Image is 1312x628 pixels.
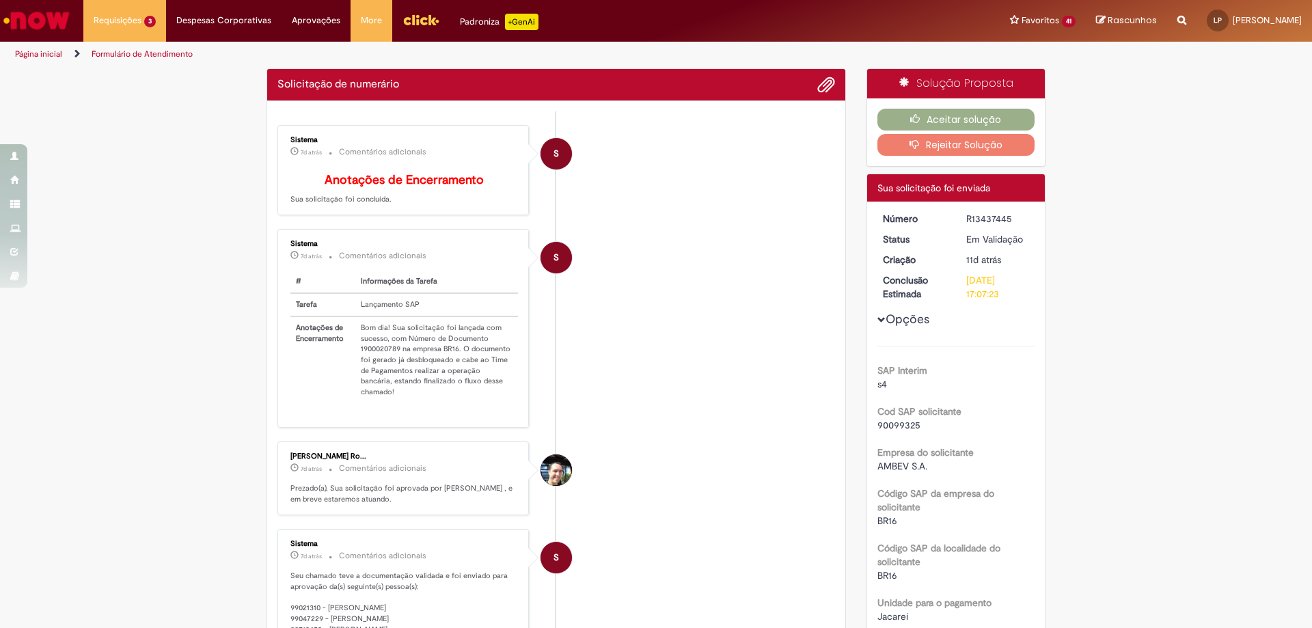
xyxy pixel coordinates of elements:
[1,7,72,34] img: ServiceNow
[877,405,961,418] b: Cod SAP solicitante
[301,552,322,560] span: 7d atrás
[10,42,864,67] ul: Trilhas de página
[966,253,1030,267] div: 21/08/2025 16:34:54
[15,49,62,59] a: Página inicial
[301,148,322,156] time: 26/08/2025 09:16:35
[817,76,835,94] button: Adicionar anexos
[290,452,518,461] div: [PERSON_NAME] Ro...
[966,212,1030,226] div: R13437445
[877,515,897,527] span: BR16
[966,254,1001,266] time: 21/08/2025 16:34:54
[339,550,426,562] small: Comentários adicionais
[325,172,484,188] b: Anotações de Encerramento
[1022,14,1059,27] span: Favoritos
[460,14,538,30] div: Padroniza
[290,316,355,403] th: Anotações de Encerramento
[873,273,957,301] dt: Conclusão Estimada
[290,136,518,144] div: Sistema
[339,463,426,474] small: Comentários adicionais
[877,597,992,609] b: Unidade para o pagamento
[144,16,156,27] span: 3
[176,14,271,27] span: Despesas Corporativas
[402,10,439,30] img: click_logo_yellow_360x200.png
[1108,14,1157,27] span: Rascunhos
[877,610,908,623] span: Jacareí
[339,250,426,262] small: Comentários adicionais
[92,49,193,59] a: Formulário de Atendimento
[290,483,518,504] p: Prezado(a), Sua solicitação foi aprovada por [PERSON_NAME] , e em breve estaremos atuando.
[867,69,1045,98] div: Solução Proposta
[877,109,1035,131] button: Aceitar solução
[292,14,340,27] span: Aprovações
[301,465,322,473] time: 26/08/2025 08:55:38
[873,232,957,246] dt: Status
[290,293,355,316] th: Tarefa
[355,293,518,316] td: Lançamento SAP
[505,14,538,30] p: +GenAi
[877,446,974,459] b: Empresa do solicitante
[966,273,1030,301] div: [DATE] 17:07:23
[541,138,572,169] div: System
[290,240,518,248] div: Sistema
[553,541,559,574] span: S
[541,242,572,273] div: System
[873,212,957,226] dt: Número
[1096,14,1157,27] a: Rascunhos
[553,137,559,170] span: S
[877,419,920,431] span: 90099325
[877,487,994,513] b: Código SAP da empresa do solicitante
[301,148,322,156] span: 7d atrás
[1214,16,1222,25] span: LP
[877,364,927,377] b: SAP Interim
[877,460,927,472] span: AMBEV S.A.
[553,241,559,274] span: S
[877,182,990,194] span: Sua solicitação foi enviada
[873,253,957,267] dt: Criação
[277,79,399,91] h2: Solicitação de numerário Histórico de tíquete
[290,540,518,548] div: Sistema
[301,252,322,260] time: 26/08/2025 09:16:34
[301,465,322,473] span: 7d atrás
[339,146,426,158] small: Comentários adicionais
[301,552,322,560] time: 25/08/2025 17:27:37
[355,316,518,403] td: Bom dia! Sua solicitação foi lançada com sucesso, com Número de Documento 1900020789 na empresa B...
[541,542,572,573] div: System
[877,134,1035,156] button: Rejeitar Solução
[290,174,518,205] p: Sua solicitação foi concluída.
[355,271,518,293] th: Informações da Tarefa
[361,14,382,27] span: More
[966,254,1001,266] span: 11d atrás
[1062,16,1076,27] span: 41
[1233,14,1302,26] span: [PERSON_NAME]
[301,252,322,260] span: 7d atrás
[966,232,1030,246] div: Em Validação
[290,271,355,293] th: #
[541,454,572,486] div: Edmundo Manoel Moreira Capistrano Rodrigues
[877,569,897,582] span: BR16
[94,14,141,27] span: Requisições
[877,542,1000,568] b: Código SAP da localidade do solicitante
[877,378,887,390] span: s4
